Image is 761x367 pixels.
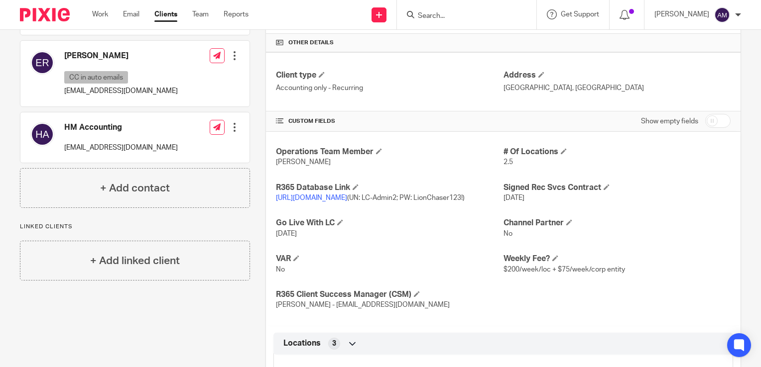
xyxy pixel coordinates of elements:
[276,159,331,166] span: [PERSON_NAME]
[64,51,178,61] h4: [PERSON_NAME]
[276,289,503,300] h4: R365 Client Success Manager (CSM)
[92,9,108,19] a: Work
[276,70,503,81] h4: Client type
[276,183,503,193] h4: R365 Database Link
[64,71,128,84] p: CC in auto emails
[224,9,249,19] a: Reports
[504,194,524,201] span: [DATE]
[100,181,170,196] h4: + Add contact
[192,9,209,19] a: Team
[504,230,512,237] span: No
[276,117,503,125] h4: CUSTOM FIELDS
[504,218,731,228] h4: Channel Partner
[30,122,54,146] img: svg%3E
[504,70,731,81] h4: Address
[504,266,625,273] span: $200/week/loc + $75/week/corp entity
[504,147,731,157] h4: # Of Locations
[561,11,599,18] span: Get Support
[276,218,503,228] h4: Go Live With LC
[64,143,178,153] p: [EMAIL_ADDRESS][DOMAIN_NAME]
[154,9,177,19] a: Clients
[64,86,178,96] p: [EMAIL_ADDRESS][DOMAIN_NAME]
[20,223,250,231] p: Linked clients
[504,159,513,166] span: 2.5
[90,253,180,269] h4: + Add linked client
[20,8,70,21] img: Pixie
[654,9,709,19] p: [PERSON_NAME]
[276,147,503,157] h4: Operations Team Member
[714,7,730,23] img: svg%3E
[276,194,347,201] a: [URL][DOMAIN_NAME]
[276,194,465,201] span: (UN: LC-Admin2; PW: LionChaser123!)
[276,301,450,308] span: [PERSON_NAME] - [EMAIL_ADDRESS][DOMAIN_NAME]
[504,83,731,93] p: [GEOGRAPHIC_DATA], [GEOGRAPHIC_DATA]
[276,254,503,264] h4: VAR
[64,122,178,133] h4: HM Accounting
[283,338,321,349] span: Locations
[276,230,297,237] span: [DATE]
[30,51,54,75] img: svg%3E
[332,339,336,349] span: 3
[288,39,334,47] span: Other details
[504,183,731,193] h4: Signed Rec Svcs Contract
[276,266,285,273] span: No
[276,83,503,93] p: Accounting only - Recurring
[123,9,139,19] a: Email
[417,12,507,21] input: Search
[504,254,731,264] h4: Weekly Fee?
[641,116,698,126] label: Show empty fields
